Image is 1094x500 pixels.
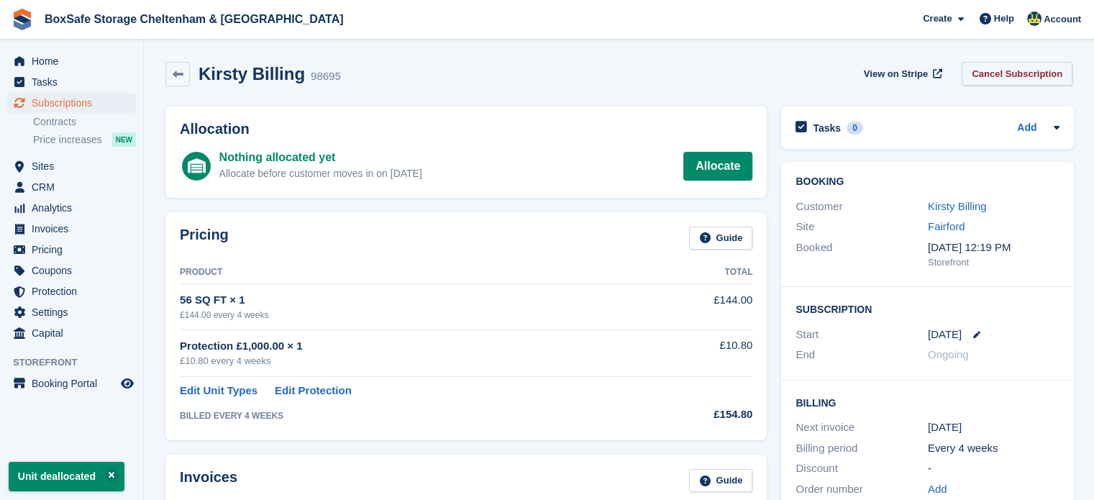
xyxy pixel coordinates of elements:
a: menu [7,219,136,239]
a: menu [7,240,136,260]
a: menu [7,302,136,322]
div: 98695 [311,68,341,85]
div: Next invoice [796,419,928,436]
a: Add [928,481,947,498]
span: Pricing [32,240,118,260]
a: Edit Unit Types [180,383,257,399]
span: Invoices [32,219,118,239]
a: Contracts [33,115,136,129]
h2: Kirsty Billing [199,64,305,83]
div: NEW [112,132,136,147]
a: Price increases NEW [33,132,136,147]
div: [DATE] 12:19 PM [928,240,1060,256]
div: Every 4 weeks [928,440,1060,457]
img: Kim Virabi [1027,12,1041,26]
div: BILLED EVERY 4 WEEKS [180,409,647,422]
a: Cancel Subscription [962,62,1072,86]
div: £144.00 every 4 weeks [180,309,647,322]
div: £10.80 every 4 weeks [180,354,647,368]
h2: Pricing [180,227,229,250]
a: menu [7,323,136,343]
a: Fairford [928,220,965,232]
a: menu [7,93,136,113]
div: Start [796,327,928,343]
div: - [928,460,1060,477]
span: View on Stripe [864,67,928,81]
div: £154.80 [647,406,752,423]
h2: Booking [796,176,1059,188]
a: Guide [689,227,752,250]
a: BoxSafe Storage Cheltenham & [GEOGRAPHIC_DATA] [39,7,349,31]
div: Billing period [796,440,928,457]
div: Nothing allocated yet [219,149,422,166]
a: menu [7,156,136,176]
span: Create [923,12,952,26]
td: £144.00 [647,284,752,329]
p: Unit deallocated [9,462,124,491]
div: Customer [796,199,928,215]
div: [DATE] [928,419,1060,436]
a: menu [7,260,136,281]
div: Allocate before customer moves in on [DATE] [219,166,422,181]
div: Order number [796,481,928,498]
a: Preview store [119,375,136,392]
div: Discount [796,460,928,477]
time: 2025-08-24 23:00:00 UTC [928,327,962,343]
span: Capital [32,323,118,343]
span: Account [1044,12,1081,27]
td: £10.80 [647,329,752,376]
a: menu [7,373,136,394]
span: Ongoing [928,348,969,360]
h2: Subscription [796,301,1059,316]
div: 56 SQ FT × 1 [180,292,647,309]
span: Coupons [32,260,118,281]
th: Product [180,261,647,284]
span: Settings [32,302,118,322]
th: Total [647,261,752,284]
a: menu [7,72,136,92]
div: End [796,347,928,363]
span: Booking Portal [32,373,118,394]
a: menu [7,281,136,301]
h2: Invoices [180,469,237,493]
div: Booked [796,240,928,270]
h2: Billing [796,395,1059,409]
a: Add [1017,120,1036,137]
div: Site [796,219,928,235]
a: Edit Protection [275,383,352,399]
span: Sites [32,156,118,176]
a: View on Stripe [858,62,945,86]
span: Price increases [33,133,102,147]
span: Home [32,51,118,71]
div: 0 [847,122,863,135]
span: Help [994,12,1014,26]
div: Storefront [928,255,1060,270]
span: Storefront [13,355,143,370]
div: Protection £1,000.00 × 1 [180,338,647,355]
span: CRM [32,177,118,197]
a: menu [7,198,136,218]
a: Guide [689,469,752,493]
a: Kirsty Billing [928,200,987,212]
img: stora-icon-8386f47178a22dfd0bd8f6a31ec36ba5ce8667c1dd55bd0f319d3a0aa187defe.svg [12,9,33,30]
span: Protection [32,281,118,301]
span: Analytics [32,198,118,218]
span: Tasks [32,72,118,92]
span: Subscriptions [32,93,118,113]
a: Allocate [683,152,752,181]
a: menu [7,51,136,71]
h2: Allocation [180,121,752,137]
a: menu [7,177,136,197]
h2: Tasks [813,122,841,135]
